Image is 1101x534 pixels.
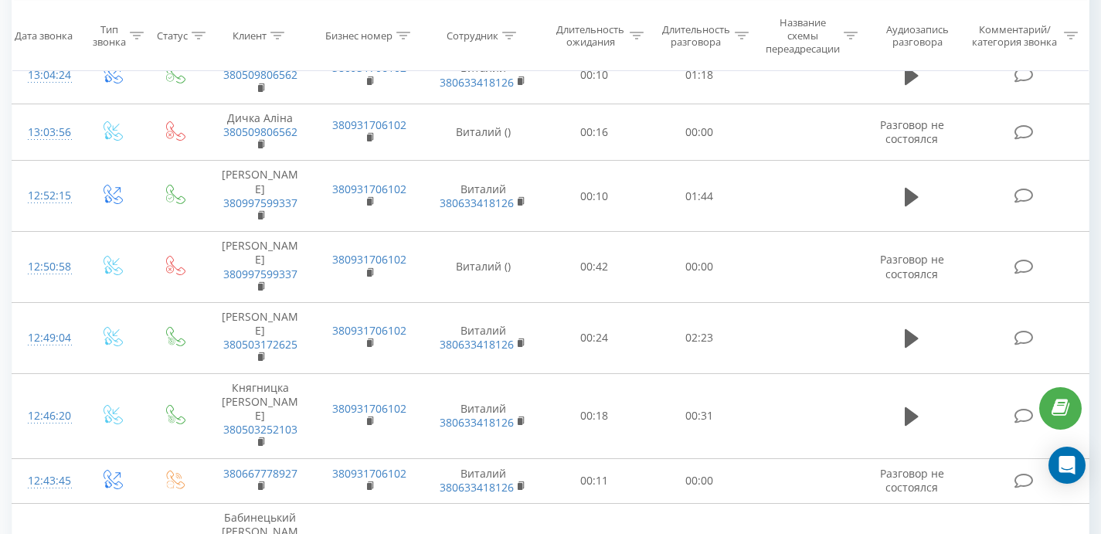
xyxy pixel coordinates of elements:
td: Виталий [424,302,542,373]
div: Клиент [233,29,267,43]
td: 00:00 [647,104,752,161]
td: [PERSON_NAME] [206,302,315,373]
a: 380931706102 [332,252,406,267]
td: 00:16 [542,104,647,161]
a: 380931706102 [332,323,406,338]
td: 00:00 [647,458,752,503]
td: 00:42 [542,232,647,303]
td: 00:10 [542,161,647,232]
a: 380503252103 [223,422,297,437]
div: Тип звонка [93,22,126,49]
a: 380633418126 [440,415,514,430]
td: 02:23 [647,302,752,373]
div: Комментарий/категория звонка [970,22,1060,49]
td: Виталий [424,161,542,232]
span: Разговор не состоялся [880,117,944,146]
a: 380633418126 [440,337,514,352]
span: Разговор не состоялся [880,466,944,495]
div: Дата звонка [15,29,73,43]
div: 13:04:24 [28,60,64,90]
td: Виталий () [424,104,542,161]
div: Сотрудник [447,29,498,43]
td: Дичка Аліна [206,104,315,161]
div: Статус [157,29,188,43]
td: 00:24 [542,302,647,373]
a: 380931706102 [332,182,406,196]
div: 13:03:56 [28,117,64,148]
a: 380633418126 [440,75,514,90]
a: 380997599337 [223,267,297,281]
div: 12:50:58 [28,252,64,282]
a: 380931706102 [332,401,406,416]
span: Разговор не состоялся [880,252,944,281]
a: 380509806562 [223,67,297,82]
td: Виталий [424,458,542,503]
a: 380633418126 [440,480,514,495]
td: 01:18 [647,47,752,104]
div: Длительность ожидания [556,22,625,49]
a: 380509806562 [223,124,297,139]
a: 380931706102 [332,466,406,481]
td: [PERSON_NAME] [206,232,315,303]
td: Виталий [424,373,542,458]
div: Аудиозапись разговора [875,22,959,49]
td: 01:44 [647,161,752,232]
div: Название схемы переадресации [766,16,840,56]
div: Бизнес номер [325,29,392,43]
td: 00:00 [647,232,752,303]
div: 12:49:04 [28,323,64,353]
td: 00:11 [542,458,647,503]
div: 12:43:45 [28,466,64,496]
td: Виталий () [424,232,542,303]
div: 12:46:20 [28,401,64,431]
td: 00:18 [542,373,647,458]
td: Княгницка [PERSON_NAME] [206,373,315,458]
td: Виталий [424,47,542,104]
div: 12:52:15 [28,181,64,211]
a: 380503172625 [223,337,297,352]
div: Длительность разговора [661,22,731,49]
td: [PERSON_NAME] [206,161,315,232]
td: Дичка Аліна [206,47,315,104]
a: 380667778927 [223,466,297,481]
div: Open Intercom Messenger [1048,447,1086,484]
td: 00:31 [647,373,752,458]
a: 380997599337 [223,196,297,210]
td: 00:10 [542,47,647,104]
a: 380931706102 [332,117,406,132]
a: 380633418126 [440,196,514,210]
